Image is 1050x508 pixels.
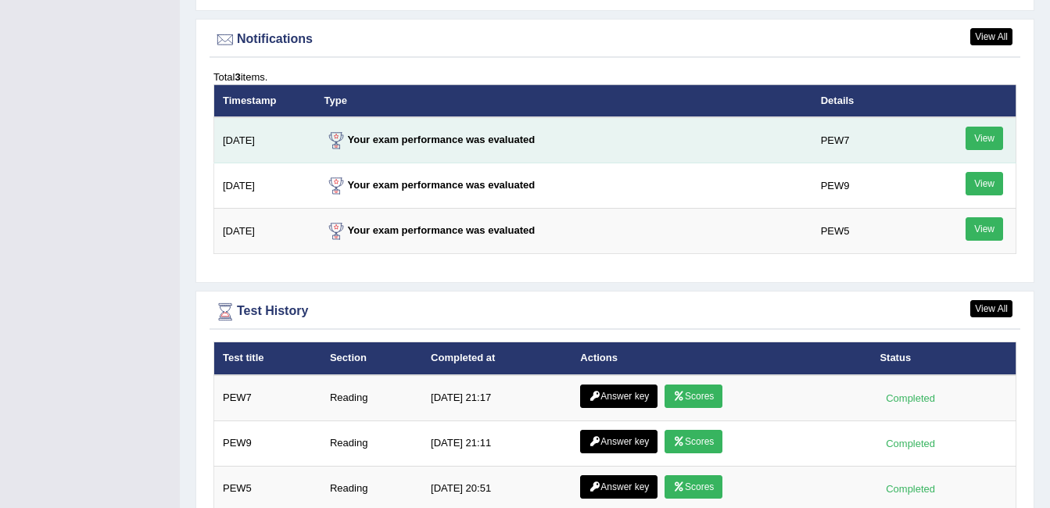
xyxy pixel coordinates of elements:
[214,117,316,163] td: [DATE]
[213,70,1016,84] div: Total items.
[324,134,536,145] strong: Your exam performance was evaluated
[665,475,722,499] a: Scores
[321,342,422,375] th: Section
[970,28,1012,45] a: View All
[422,420,572,466] td: [DATE] 21:11
[880,390,941,406] div: Completed
[970,300,1012,317] a: View All
[812,209,923,254] td: PEW5
[214,420,321,466] td: PEW9
[880,481,941,497] div: Completed
[422,375,572,421] td: [DATE] 21:17
[213,300,1016,324] div: Test History
[324,179,536,191] strong: Your exam performance was evaluated
[966,172,1003,195] a: View
[214,163,316,209] td: [DATE]
[324,224,536,236] strong: Your exam performance was evaluated
[812,117,923,163] td: PEW7
[214,209,316,254] td: [DATE]
[422,342,572,375] th: Completed at
[316,84,812,117] th: Type
[665,385,722,408] a: Scores
[214,375,321,421] td: PEW7
[235,71,240,83] b: 3
[321,375,422,421] td: Reading
[871,342,1016,375] th: Status
[812,163,923,209] td: PEW9
[580,475,658,499] a: Answer key
[880,435,941,452] div: Completed
[213,28,1016,52] div: Notifications
[214,342,321,375] th: Test title
[214,84,316,117] th: Timestamp
[665,430,722,453] a: Scores
[321,420,422,466] td: Reading
[580,385,658,408] a: Answer key
[572,342,871,375] th: Actions
[580,430,658,453] a: Answer key
[966,217,1003,241] a: View
[812,84,923,117] th: Details
[966,127,1003,150] a: View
